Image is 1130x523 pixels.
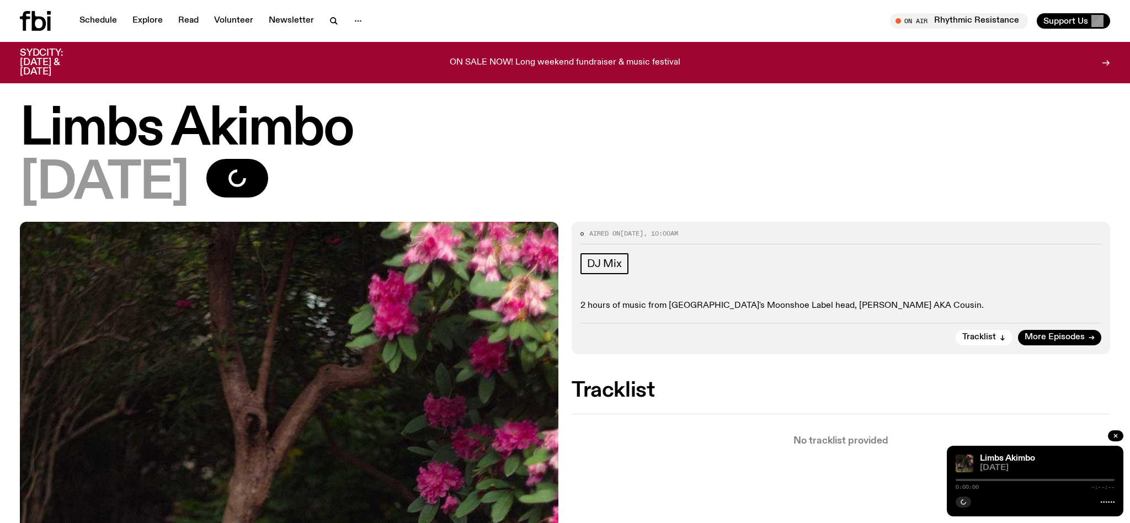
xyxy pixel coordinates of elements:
span: -:--:-- [1091,484,1115,490]
span: More Episodes [1025,333,1085,341]
span: Aired on [589,229,620,238]
span: [DATE] [620,229,643,238]
a: Limbs Akimbo [980,454,1035,463]
a: DJ Mix [580,253,628,274]
h2: Tracklist [572,381,1110,401]
button: On AirRhythmic Resistance [890,13,1028,29]
img: Jackson sits at an outdoor table, legs crossed and gazing at a black and brown dog also sitting a... [956,455,973,472]
span: DJ Mix [587,258,622,270]
a: Explore [126,13,169,29]
h3: SYDCITY: [DATE] & [DATE] [20,49,90,77]
span: [DATE] [20,159,189,209]
button: Tracklist [956,330,1012,345]
h1: Limbs Akimbo [20,105,1110,154]
span: 0:00:00 [956,484,979,490]
p: No tracklist provided [572,436,1110,446]
a: Volunteer [207,13,260,29]
span: Support Us [1043,16,1088,26]
span: [DATE] [980,464,1115,472]
span: , 10:00am [643,229,678,238]
a: Read [172,13,205,29]
a: Newsletter [262,13,321,29]
span: Tracklist [962,333,996,341]
p: ON SALE NOW! Long weekend fundraiser & music festival [450,58,680,68]
a: More Episodes [1018,330,1101,345]
p: 2 hours of music from [GEOGRAPHIC_DATA]'s Moonshoe Label head, [PERSON_NAME] AKA Cousin. [580,301,1101,311]
a: Schedule [73,13,124,29]
button: Support Us [1037,13,1110,29]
